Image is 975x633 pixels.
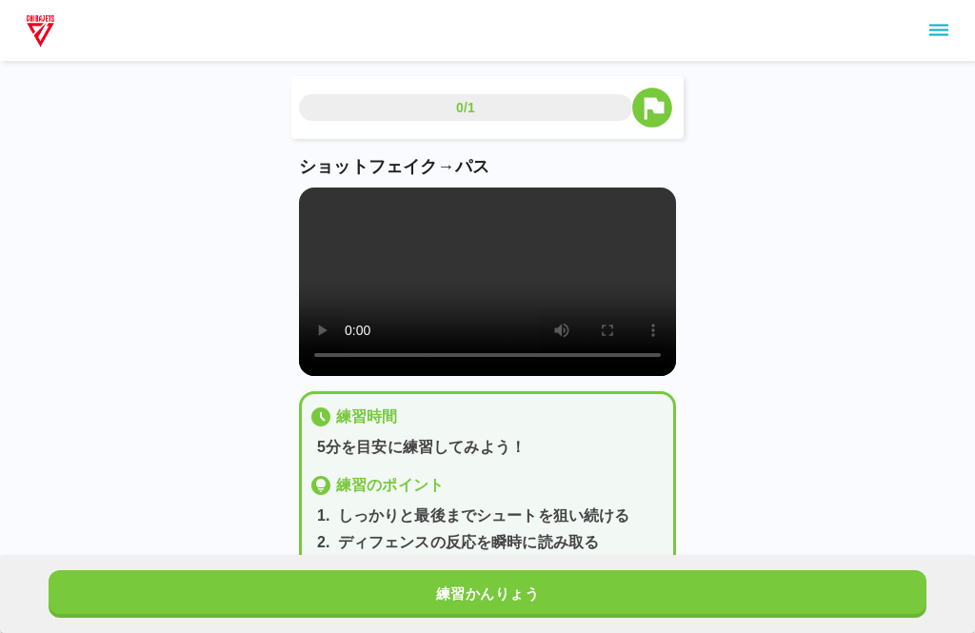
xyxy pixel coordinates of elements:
p: 1 . [317,504,330,527]
p: 2 . [317,531,330,554]
p: ディフェンスの反応を瞬時に読み取る [338,531,600,554]
p: 練習のポイント [336,474,444,497]
img: dummy [23,11,58,49]
button: sidemenu [923,14,955,47]
p: 0/1 [456,98,475,117]
p: ショットフェイク→パス [299,154,676,180]
p: しっかりと最後までシュートを狙い続ける [338,504,630,527]
button: 練習かんりょう [49,570,926,618]
p: 5分を目安に練習してみよう！ [317,436,666,459]
p: 練習時間 [336,406,398,428]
